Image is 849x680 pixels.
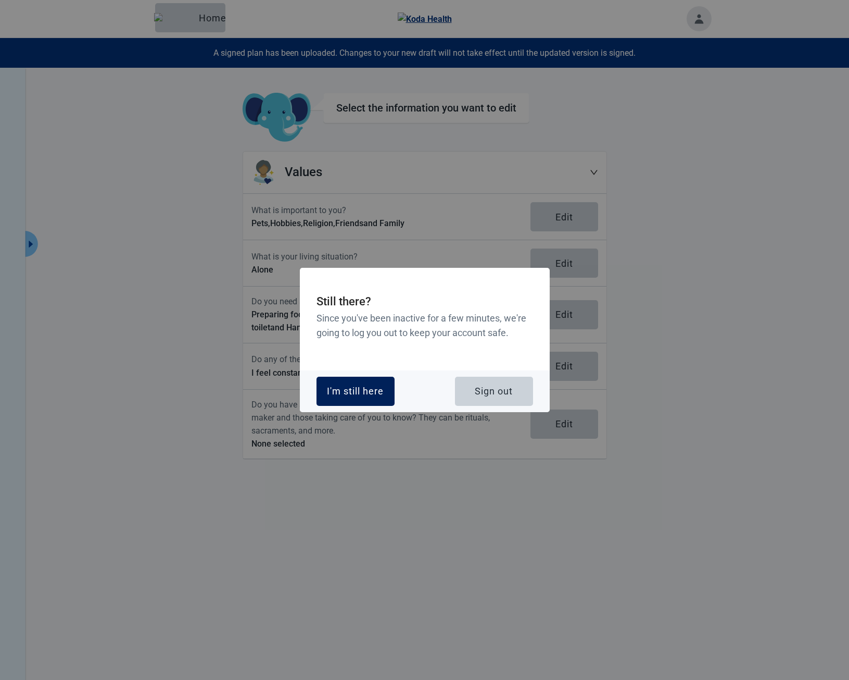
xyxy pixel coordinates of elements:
button: Sign out [455,377,533,406]
button: I'm still here [316,377,395,406]
div: I'm still here [327,386,384,397]
h2: Still there? [316,293,533,311]
h3: Since you've been inactive for a few minutes, we're going to log you out to keep your account safe. [316,311,533,341]
div: Sign out [475,386,513,397]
